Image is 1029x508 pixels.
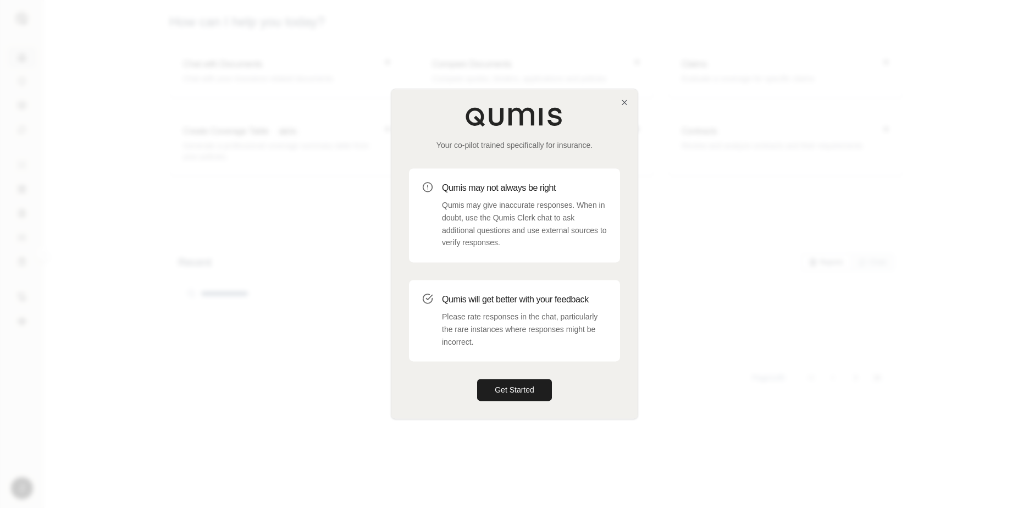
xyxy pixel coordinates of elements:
[442,311,607,348] p: Please rate responses in the chat, particularly the rare instances where responses might be incor...
[442,199,607,249] p: Qumis may give inaccurate responses. When in doubt, use the Qumis Clerk chat to ask additional qu...
[442,181,607,195] h3: Qumis may not always be right
[442,293,607,306] h3: Qumis will get better with your feedback
[465,107,564,126] img: Qumis Logo
[409,140,620,151] p: Your co-pilot trained specifically for insurance.
[477,379,552,401] button: Get Started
